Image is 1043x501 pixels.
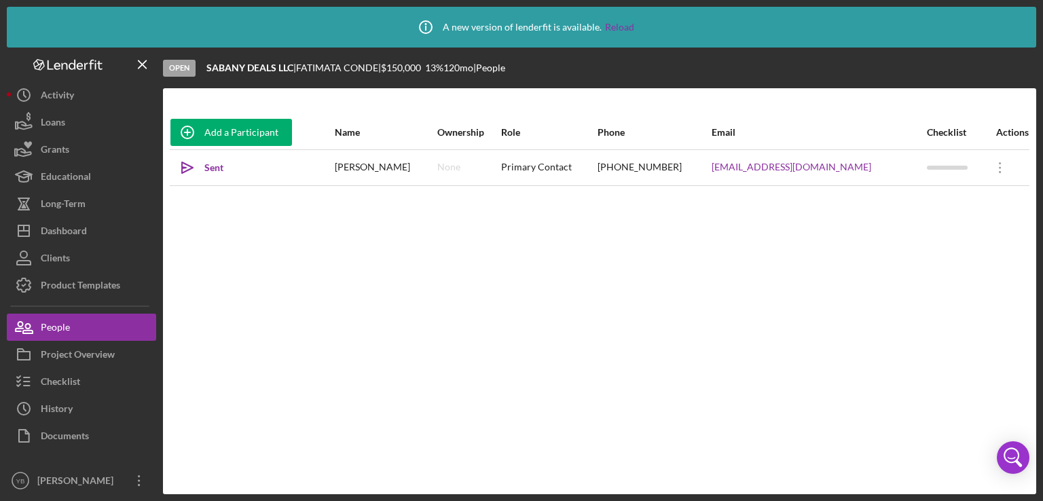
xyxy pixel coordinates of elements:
[41,272,120,302] div: Product Templates
[501,127,596,138] div: Role
[381,62,421,73] span: $150,000
[605,22,634,33] a: Reload
[7,422,156,449] button: Documents
[7,217,156,244] button: Dashboard
[41,314,70,344] div: People
[41,244,70,275] div: Clients
[41,395,73,426] div: History
[598,151,710,185] div: [PHONE_NUMBER]
[34,467,122,498] div: [PERSON_NAME]
[163,60,196,77] div: Open
[41,190,86,221] div: Long-Term
[7,190,156,217] button: Long-Term
[997,441,1029,474] div: Open Intercom Messenger
[7,244,156,272] button: Clients
[983,127,1029,138] div: Actions
[425,62,443,73] div: 13 %
[16,477,25,485] text: YB
[7,81,156,109] button: Activity
[335,127,436,138] div: Name
[41,81,74,112] div: Activity
[7,395,156,422] button: History
[204,154,223,181] div: Sent
[712,127,926,138] div: Email
[7,109,156,136] button: Loans
[437,162,460,172] div: None
[7,163,156,190] button: Educational
[7,314,156,341] button: People
[409,10,634,44] div: A new version of lenderfit is available.
[41,217,87,248] div: Dashboard
[41,422,89,453] div: Documents
[41,136,69,166] div: Grants
[927,127,982,138] div: Checklist
[41,109,65,139] div: Loans
[437,127,500,138] div: Ownership
[7,136,156,163] button: Grants
[473,62,505,73] div: | People
[7,467,156,494] button: YB[PERSON_NAME]
[443,62,473,73] div: 120 mo
[335,151,436,185] div: [PERSON_NAME]
[598,127,710,138] div: Phone
[41,163,91,193] div: Educational
[170,154,237,181] button: Sent
[7,368,156,395] button: Checklist
[7,341,156,368] button: Project Overview
[204,119,278,146] div: Add a Participant
[170,119,292,146] button: Add a Participant
[41,368,80,398] div: Checklist
[206,62,293,73] b: SABANY DEALS LLC
[7,272,156,299] button: Product Templates
[501,151,596,185] div: Primary Contact
[206,62,296,73] div: |
[712,162,871,172] a: [EMAIL_ADDRESS][DOMAIN_NAME]
[296,62,381,73] div: FATIMATA CONDE |
[41,341,115,371] div: Project Overview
